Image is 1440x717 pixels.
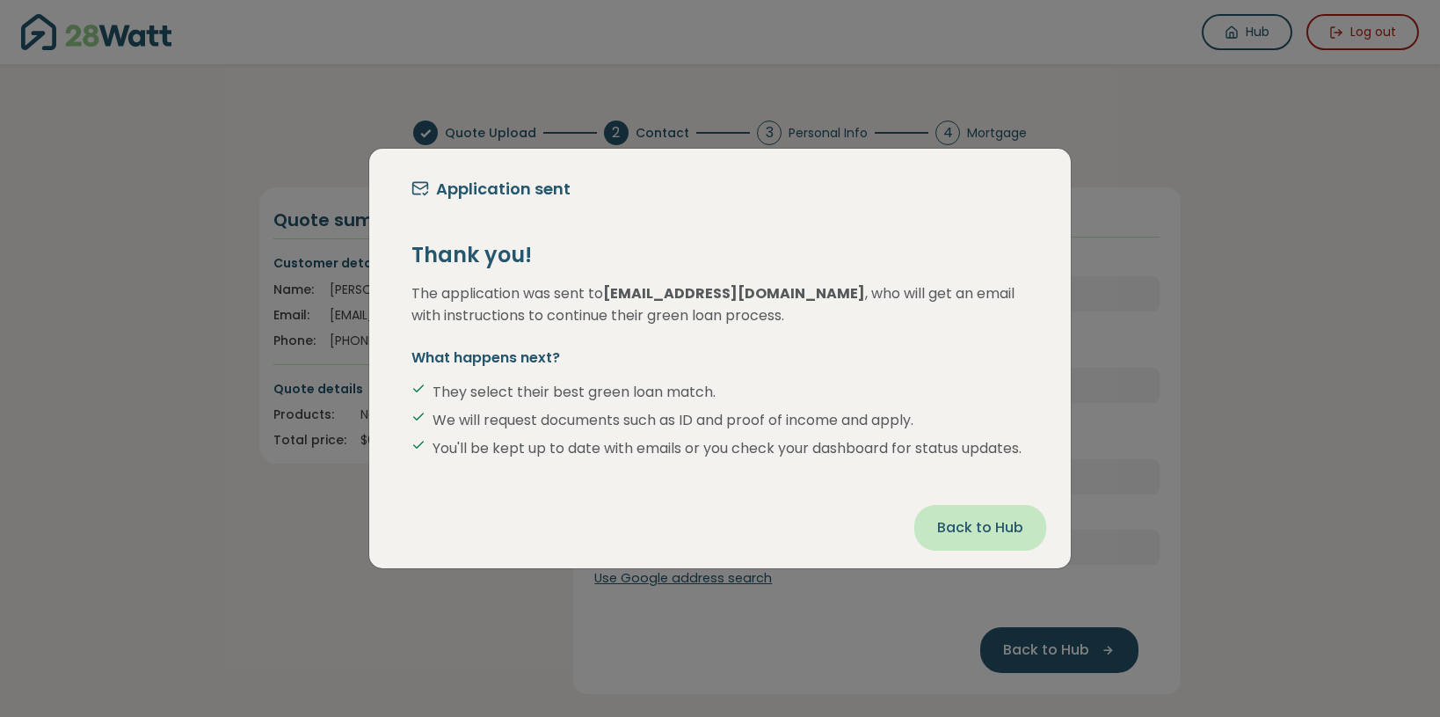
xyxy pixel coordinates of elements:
h3: Thank you! [411,243,1029,268]
span: They select their best green loan match. [433,382,716,403]
p: The application was sent to , who will get an email with instructions to continue their green loa... [411,282,1029,327]
span: You'll be kept up to date with emails or you check your dashboard for status updates. [433,438,1022,459]
strong: [EMAIL_ADDRESS][DOMAIN_NAME] [603,283,865,304]
button: Back to Hub [914,505,1046,551]
h6: What happens next? [411,348,1029,368]
span: Back to Hub [937,517,1023,538]
h5: Application sent [436,177,571,201]
span: We will request documents such as ID and proof of income and apply. [433,410,913,431]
